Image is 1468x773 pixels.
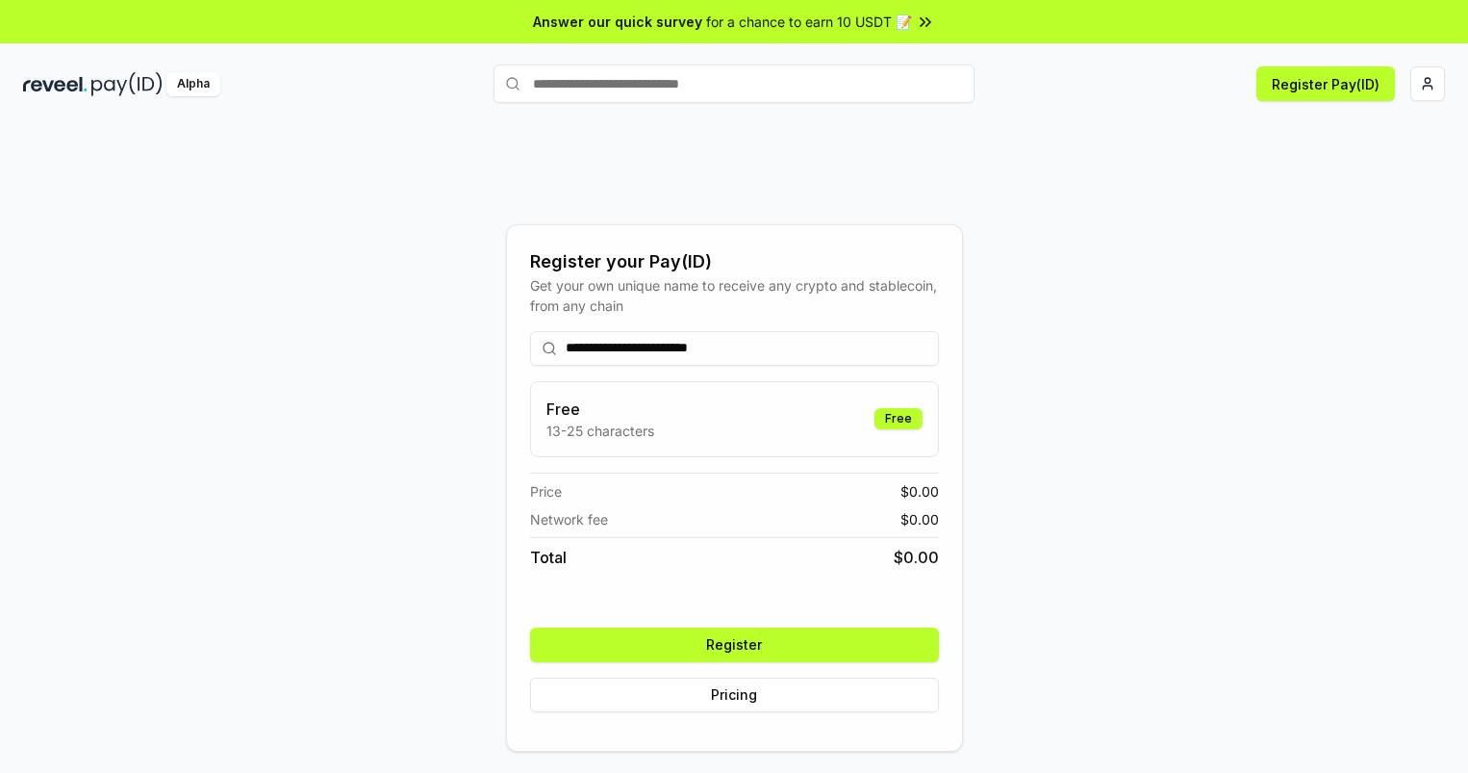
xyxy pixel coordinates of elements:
[530,275,939,316] div: Get your own unique name to receive any crypto and stablecoin, from any chain
[546,421,654,441] p: 13-25 characters
[530,481,562,502] span: Price
[900,481,939,502] span: $ 0.00
[530,546,567,569] span: Total
[894,546,939,569] span: $ 0.00
[1256,66,1395,101] button: Register Pay(ID)
[706,12,912,32] span: for a chance to earn 10 USDT 📝
[533,12,702,32] span: Answer our quick survey
[874,408,923,429] div: Free
[900,509,939,529] span: $ 0.00
[530,509,608,529] span: Network fee
[166,72,220,96] div: Alpha
[530,248,939,275] div: Register your Pay(ID)
[23,72,88,96] img: reveel_dark
[546,398,654,421] h3: Free
[530,628,939,662] button: Register
[530,678,939,712] button: Pricing
[91,72,163,96] img: pay_id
